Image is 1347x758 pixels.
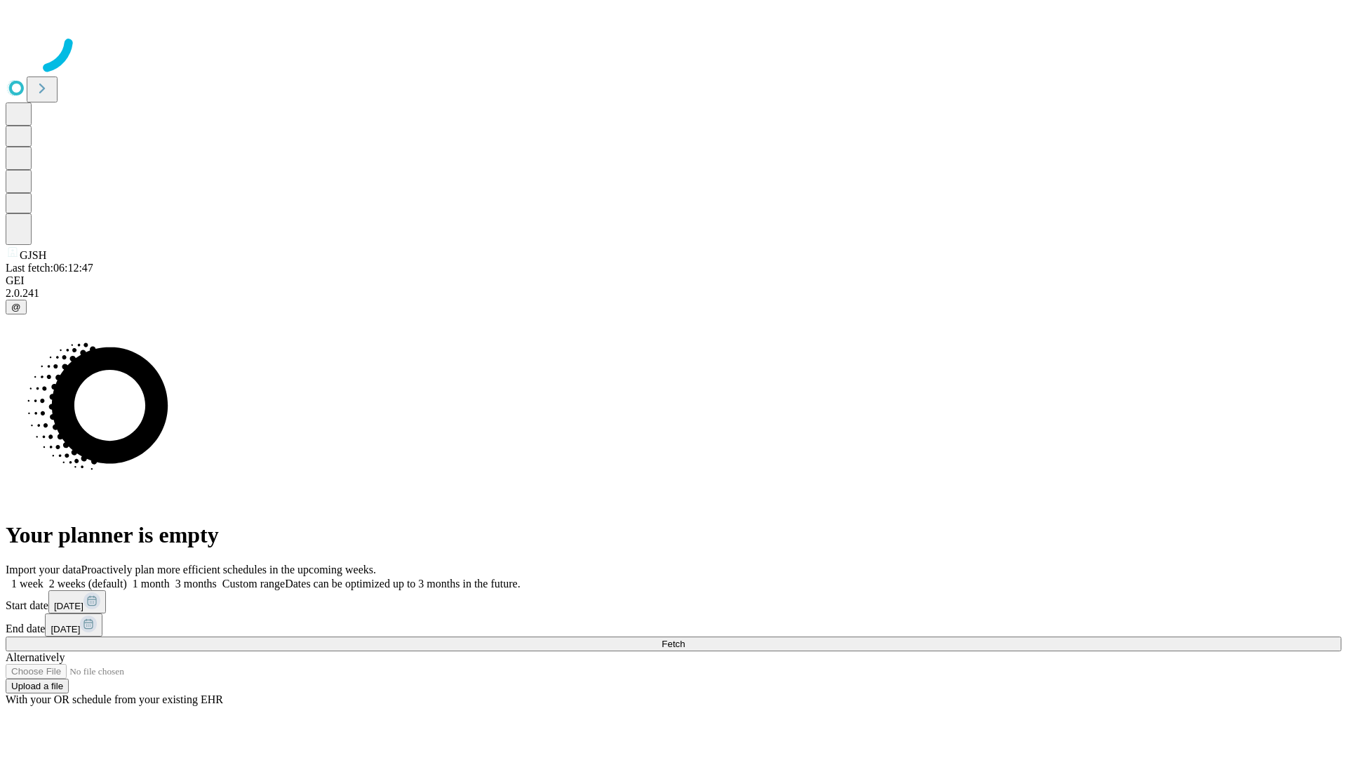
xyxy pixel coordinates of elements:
[6,679,69,693] button: Upload a file
[133,578,170,590] span: 1 month
[11,302,21,312] span: @
[6,637,1341,651] button: Fetch
[6,564,81,576] span: Import your data
[6,274,1341,287] div: GEI
[51,624,80,634] span: [DATE]
[285,578,520,590] span: Dates can be optimized up to 3 months in the future.
[222,578,285,590] span: Custom range
[6,613,1341,637] div: End date
[6,262,93,274] span: Last fetch: 06:12:47
[175,578,217,590] span: 3 months
[20,249,46,261] span: GJSH
[662,639,685,649] span: Fetch
[54,601,83,611] span: [DATE]
[6,693,223,705] span: With your OR schedule from your existing EHR
[6,522,1341,548] h1: Your planner is empty
[6,590,1341,613] div: Start date
[81,564,376,576] span: Proactively plan more efficient schedules in the upcoming weeks.
[6,287,1341,300] div: 2.0.241
[48,590,106,613] button: [DATE]
[49,578,127,590] span: 2 weeks (default)
[6,651,65,663] span: Alternatively
[6,300,27,314] button: @
[45,613,102,637] button: [DATE]
[11,578,43,590] span: 1 week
